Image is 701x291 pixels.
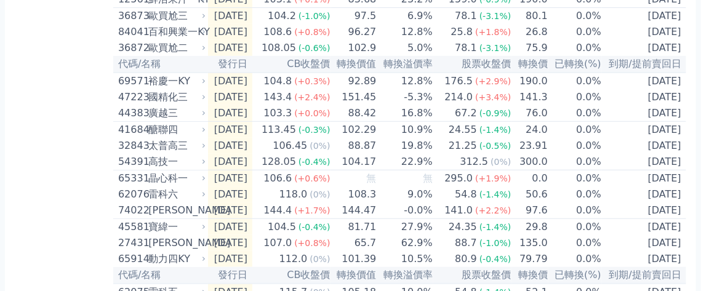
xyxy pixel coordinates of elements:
th: 發行日 [208,267,252,284]
span: 無 [423,172,433,184]
td: 108.3 [331,186,377,202]
div: 國精化三 [148,90,203,105]
td: [DATE] [602,73,686,89]
th: 到期/提前賣回日 [602,267,686,284]
th: 轉換溢價率 [377,267,433,284]
div: 24.55 [446,122,479,137]
div: 143.4 [262,90,295,105]
td: 0.0% [548,122,602,138]
div: 107.0 [262,236,295,250]
div: 144.4 [262,203,295,218]
td: 12.8% [377,73,433,89]
span: (-1.4%) [479,189,511,199]
td: 0.0% [548,73,602,89]
span: (-1.0%) [298,11,330,21]
td: 101.39 [331,251,377,267]
td: 0.0% [548,154,602,170]
td: 102.29 [331,122,377,138]
div: 54391 [118,154,145,169]
th: 轉換價值 [331,56,377,73]
div: 106.45 [270,138,310,153]
td: [DATE] [208,186,252,202]
th: 股票收盤價 [433,267,512,284]
span: (-3.1%) [479,11,511,21]
span: (+2.2%) [475,205,511,215]
td: 75.9 [511,40,548,56]
td: 10.9% [377,122,433,138]
td: 26.8 [511,24,548,40]
td: 65.7 [331,235,377,251]
td: 5.0% [377,40,433,56]
td: 97.5 [331,8,377,25]
span: (+0.8%) [294,27,330,37]
td: [DATE] [208,40,252,56]
td: [DATE] [208,122,252,138]
td: 9.0% [377,186,433,202]
td: [DATE] [602,186,686,202]
th: CB收盤價 [252,267,331,284]
th: 發行日 [208,56,252,73]
th: 股票收盤價 [433,56,512,73]
td: 29.8 [511,219,548,236]
td: -0.0% [377,202,433,219]
div: 24.35 [446,220,479,234]
div: 晶心科一 [148,171,203,186]
td: 0.0% [548,89,602,105]
td: [DATE] [602,170,686,187]
div: 65914 [118,252,145,266]
td: 144.47 [331,202,377,219]
td: [DATE] [602,138,686,154]
td: 81.71 [331,219,377,236]
td: 24.0 [511,122,548,138]
td: 151.45 [331,89,377,105]
div: 雷科六 [148,187,203,202]
div: 176.5 [442,74,475,89]
td: [DATE] [602,89,686,105]
div: 44383 [118,106,145,121]
div: 歐買尬二 [148,41,203,55]
td: 0.0% [548,202,602,219]
td: [DATE] [602,40,686,56]
div: 108.6 [262,25,295,39]
div: [PERSON_NAME] [148,236,203,250]
div: 118.0 [277,187,310,202]
div: 103.3 [262,106,295,121]
td: 0.0% [548,186,602,202]
span: (+0.3%) [294,76,330,86]
div: 裕慶一KY [148,74,203,89]
th: 代碼/名稱 [113,56,208,73]
td: 190.0 [511,73,548,89]
td: 0.0% [548,24,602,40]
td: [DATE] [208,24,252,40]
th: 轉換價 [511,56,548,73]
div: 太普高三 [148,138,203,153]
td: [DATE] [602,251,686,267]
td: [DATE] [208,235,252,251]
div: 32843 [118,138,145,153]
td: 22.9% [377,154,433,170]
td: -5.3% [377,89,433,105]
span: (+0.0%) [294,108,330,118]
span: (+3.4%) [475,92,511,102]
td: [DATE] [602,154,686,170]
span: (+1.8%) [475,27,511,37]
td: 76.0 [511,105,548,122]
td: 6.9% [377,8,433,25]
span: (-3.1%) [479,43,511,53]
span: (0%) [310,141,330,151]
td: [DATE] [208,138,252,154]
div: 80.9 [452,252,479,266]
td: [DATE] [208,89,252,105]
th: 轉換價值 [331,267,377,284]
div: 84041 [118,25,145,39]
div: 36872 [118,41,145,55]
span: (-0.6%) [298,43,330,53]
td: 12.8% [377,24,433,40]
div: 65331 [118,171,145,186]
div: 214.0 [442,90,475,105]
td: 23.91 [511,138,548,154]
th: 轉換價 [511,267,548,284]
div: 295.0 [442,171,475,186]
div: 21.25 [446,138,479,153]
td: [DATE] [208,154,252,170]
